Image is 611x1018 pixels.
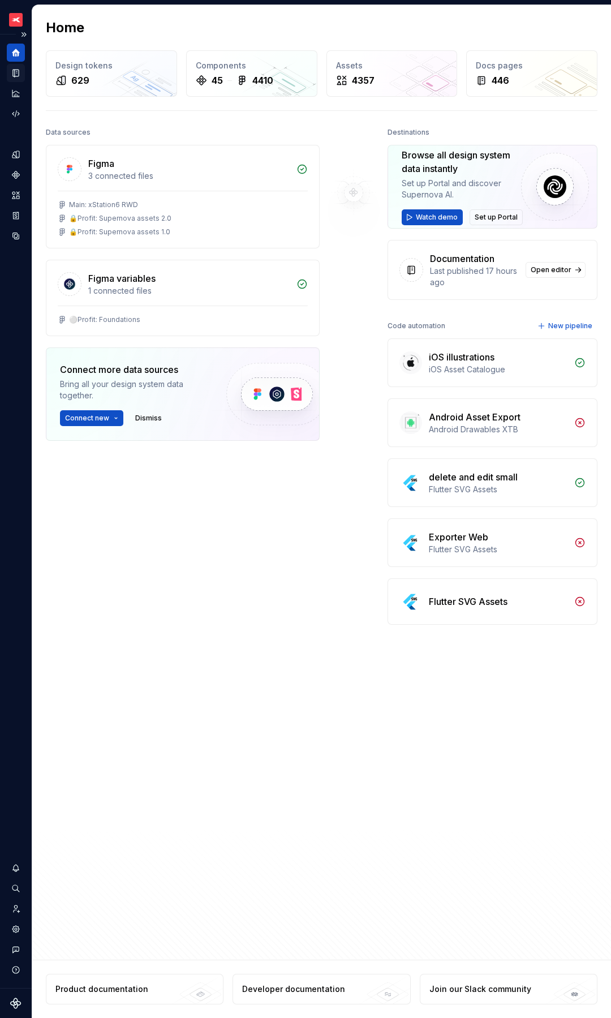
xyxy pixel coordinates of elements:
[71,74,89,87] div: 629
[388,124,429,140] div: Destinations
[46,260,320,336] a: Figma variables1 connected files⚪️Profit: Foundations
[352,74,375,87] div: 4357
[46,974,223,1004] a: Product documentation
[252,74,273,87] div: 4410
[7,64,25,82] a: Documentation
[420,974,597,1004] a: Join our Slack community
[429,470,518,484] div: delete and edit small
[429,595,507,608] div: Flutter SVG Assets
[326,50,458,97] a: Assets4357
[7,920,25,938] a: Settings
[7,207,25,225] a: Storybook stories
[526,262,586,278] a: Open editor
[60,363,207,376] div: Connect more data sources
[429,410,520,424] div: Android Asset Export
[69,227,170,237] div: 🔒Profit: Supernova assets 1.0
[60,410,123,426] button: Connect new
[7,900,25,918] a: Invite team
[492,74,509,87] div: 446
[7,84,25,102] a: Analytics
[429,983,531,995] div: Join our Slack community
[196,60,308,71] div: Components
[55,60,167,71] div: Design tokens
[69,200,138,209] div: Main: xStation6 RWD
[429,484,567,495] div: Flutter SVG Assets
[9,13,23,27] img: 69bde2f7-25a0-4577-ad58-aa8b0b39a544.png
[476,60,588,71] div: Docs pages
[7,859,25,877] button: Notifications
[60,379,207,401] div: Bring all your design system data together.
[7,44,25,62] a: Home
[402,178,521,200] div: Set up Portal and discover Supernova AI.
[69,315,140,324] div: ⚪️Profit: Foundations
[429,424,567,435] div: Android Drawables XTB
[46,145,320,248] a: Figma3 connected filesMain: xStation6 RWD🔒Profit: Supernova assets 2.0🔒Profit: Supernova assets 1.0
[10,998,21,1009] svg: Supernova Logo
[7,145,25,164] a: Design tokens
[430,265,519,288] div: Last published 17 hours ago
[55,983,148,995] div: Product documentation
[475,213,518,222] span: Set up Portal
[429,350,494,364] div: iOS illustrations
[534,318,597,334] button: New pipeline
[88,170,290,182] div: 3 connected files
[88,157,114,170] div: Figma
[7,940,25,959] button: Contact support
[388,318,445,334] div: Code automation
[16,27,32,42] button: Expand sidebar
[212,74,223,87] div: 45
[7,105,25,123] a: Code automation
[466,50,597,97] a: Docs pages446
[548,321,592,330] span: New pipeline
[242,983,345,995] div: Developer documentation
[46,50,177,97] a: Design tokens629
[429,364,567,375] div: iOS Asset Catalogue
[429,530,488,544] div: Exporter Web
[7,227,25,245] a: Data sources
[7,186,25,204] a: Assets
[69,214,171,223] div: 🔒Profit: Supernova assets 2.0
[88,285,290,297] div: 1 connected files
[429,544,567,555] div: Flutter SVG Assets
[88,272,156,285] div: Figma variables
[130,410,167,426] button: Dismiss
[7,166,25,184] a: Components
[186,50,317,97] a: Components454410
[416,213,458,222] span: Watch demo
[46,19,84,37] h2: Home
[7,879,25,897] button: Search ⌘K
[233,974,410,1004] a: Developer documentation
[402,148,521,175] div: Browse all design system data instantly
[430,252,494,265] div: Documentation
[46,124,91,140] div: Data sources
[470,209,523,225] button: Set up Portal
[336,60,448,71] div: Assets
[531,265,571,274] span: Open editor
[65,414,109,423] span: Connect new
[402,209,463,225] button: Watch demo
[135,414,162,423] span: Dismiss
